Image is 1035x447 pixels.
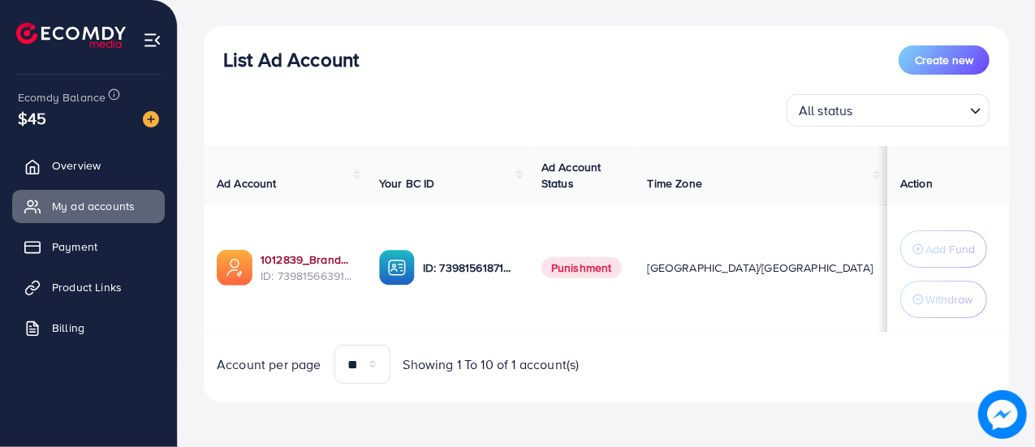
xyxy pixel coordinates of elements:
[143,31,162,49] img: menu
[796,99,856,122] span: All status
[900,175,933,191] span: Action
[541,257,622,278] span: Punishment
[900,230,987,268] button: Add Fund
[12,271,165,303] a: Product Links
[52,239,97,255] span: Payment
[915,52,973,68] span: Create new
[787,94,990,127] div: Search for option
[261,251,353,285] div: <span class='underline'>1012839_Brand365Official_1722517580933</span></br>7398156639171346449
[18,106,46,130] span: $45
[12,230,165,263] a: Payment
[12,312,165,344] a: Billing
[217,250,252,286] img: ic-ads-acc.e4c84228.svg
[925,290,972,309] p: Withdraw
[52,320,84,336] span: Billing
[52,157,101,174] span: Overview
[143,111,159,127] img: image
[423,258,515,277] p: ID: 7398156187138916368
[52,279,122,295] span: Product Links
[223,48,359,71] h3: List Ad Account
[541,159,602,191] span: Ad Account Status
[261,251,353,268] a: 1012839_Brand365Official_1722517580933
[52,198,135,214] span: My ad accounts
[925,239,975,259] p: Add Fund
[261,268,353,284] span: ID: 7398156639171346449
[648,260,873,276] span: [GEOGRAPHIC_DATA]/[GEOGRAPHIC_DATA]
[12,190,165,222] a: My ad accounts
[12,149,165,182] a: Overview
[900,281,987,318] button: Withdraw
[217,175,277,191] span: Ad Account
[858,96,964,122] input: Search for option
[978,390,1027,439] img: image
[899,45,990,75] button: Create new
[18,89,106,105] span: Ecomdy Balance
[403,355,580,374] span: Showing 1 To 10 of 1 account(s)
[379,250,415,286] img: ic-ba-acc.ded83a64.svg
[648,175,702,191] span: Time Zone
[379,175,435,191] span: Your BC ID
[217,355,321,374] span: Account per page
[16,23,126,48] img: logo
